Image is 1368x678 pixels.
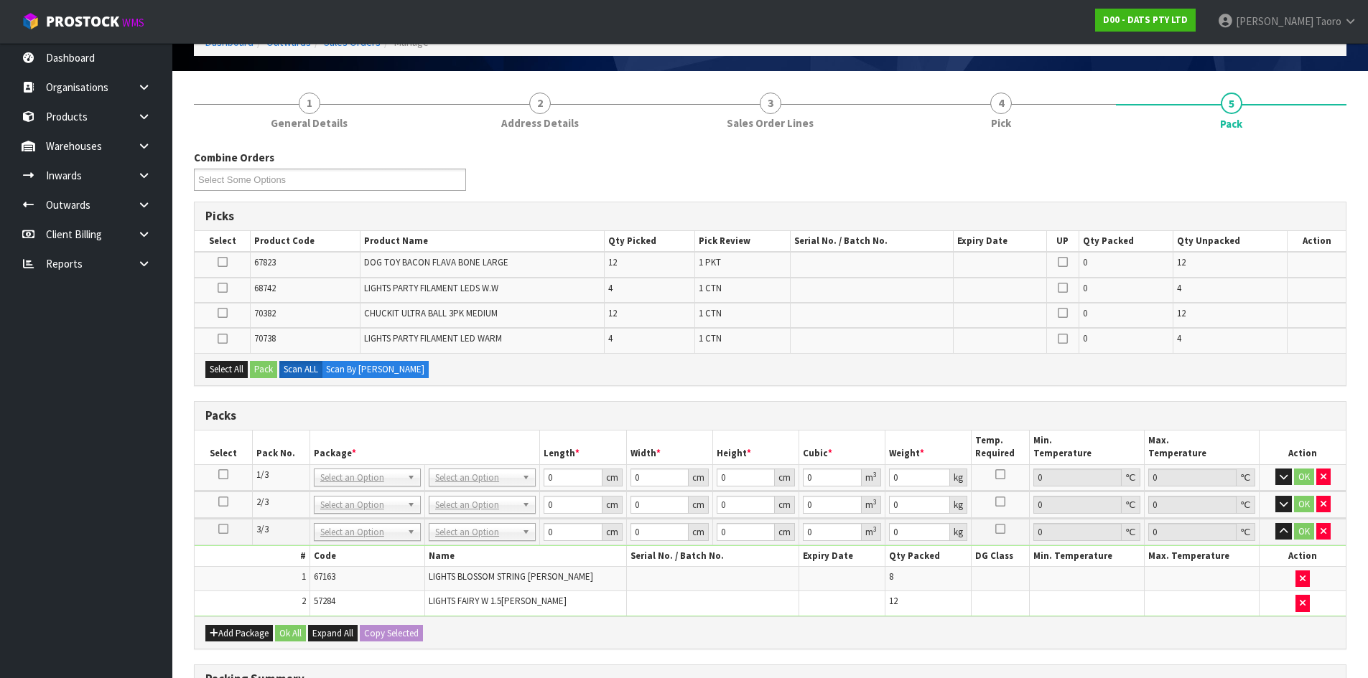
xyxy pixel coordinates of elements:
div: ℃ [1122,523,1140,541]
span: 4 [1177,282,1181,294]
span: Address Details [501,116,579,131]
button: Ok All [275,625,306,642]
span: 2 [529,93,551,114]
sup: 3 [873,524,877,534]
span: LIGHTS BLOSSOM STRING [PERSON_NAME] [429,570,593,583]
span: Select an Option [320,524,401,541]
h3: Packs [205,409,1335,423]
div: cm [775,496,795,514]
span: 0 [1083,332,1087,344]
div: ℃ [1237,523,1255,541]
span: Pack [1220,116,1242,131]
span: 70738 [254,332,276,344]
th: Weight [885,430,972,464]
span: 4 [1177,332,1181,344]
button: OK [1294,469,1314,486]
span: 1 [299,93,320,114]
div: cm [602,523,623,541]
th: Length [540,430,626,464]
th: Width [626,430,712,464]
th: Min. Temperature [1029,430,1144,464]
span: ProStock [46,12,119,31]
span: CHUCKIT ULTRA BALL 3PK MEDIUM [364,307,498,319]
a: D00 - DATS PTY LTD [1095,9,1196,32]
th: Expiry Date [953,231,1046,252]
img: cube-alt.png [22,12,39,30]
div: ℃ [1122,469,1140,486]
span: LIGHTS PARTY FILAMENT LEDS W.W [364,282,498,294]
button: Copy Selected [360,625,423,642]
span: LIGHTS PARTY FILAMENT LED WARM [364,332,502,344]
button: Add Package [205,625,273,642]
div: kg [950,496,967,514]
th: Action [1288,231,1346,252]
span: [PERSON_NAME] [1236,14,1313,28]
th: Package [310,430,540,464]
div: cm [602,496,623,514]
span: 67823 [254,256,276,268]
th: Product Name [360,231,605,252]
strong: D00 - DATS PTY LTD [1103,14,1188,26]
span: Select an Option [435,496,516,514]
th: UP [1046,231,1079,252]
span: Select an Option [435,469,516,486]
span: 1 CTN [699,307,722,319]
span: General Details [271,116,348,131]
span: 68742 [254,282,276,294]
label: Scan ALL [279,361,322,378]
th: Action [1260,430,1346,464]
span: 8 [889,570,893,583]
span: 2 [302,595,306,607]
th: Serial No. / Batch No. [791,231,953,252]
span: 70382 [254,307,276,319]
span: 1 CTN [699,332,722,344]
span: DOG TOY BACON FLAVA BONE LARGE [364,256,508,268]
span: Select an Option [320,469,401,486]
th: Min. Temperature [1029,546,1144,567]
th: Temp. Required [972,430,1029,464]
span: 3/3 [256,523,269,535]
th: Max. Temperature [1144,546,1259,567]
span: 3 [760,93,781,114]
th: Pick Review [694,231,790,252]
th: Qty Packed [1079,231,1173,252]
th: Serial No. / Batch No. [626,546,799,567]
div: cm [775,469,795,486]
span: 1/3 [256,469,269,481]
span: Taoro [1316,14,1341,28]
th: Pack No. [252,430,310,464]
div: m [862,469,881,486]
div: cm [775,523,795,541]
div: ℃ [1237,496,1255,514]
div: m [862,523,881,541]
h3: Picks [205,209,1335,223]
label: Combine Orders [194,150,274,165]
span: 1 PKT [699,256,721,268]
span: 1 [302,570,306,583]
th: # [195,546,310,567]
span: 4 [990,93,1012,114]
div: ℃ [1122,496,1140,514]
div: cm [689,496,709,514]
span: LIGHTS FAIRY W 1.5[PERSON_NAME] [429,595,567,607]
span: 0 [1083,307,1087,319]
th: Product Code [251,231,360,252]
div: cm [602,469,623,486]
span: Sales Order Lines [727,116,814,131]
span: 12 [1177,307,1186,319]
sup: 3 [873,470,877,479]
th: Expiry Date [799,546,885,567]
th: Cubic [799,430,885,464]
span: 0 [1083,282,1087,294]
th: Height [712,430,799,464]
button: Expand All [308,625,358,642]
span: 57284 [314,595,335,607]
span: 12 [608,307,617,319]
small: WMS [122,16,144,29]
span: 5 [1221,93,1242,114]
th: Qty Unpacked [1173,231,1288,252]
span: 1 CTN [699,282,722,294]
th: Qty Packed [885,546,972,567]
div: kg [950,523,967,541]
sup: 3 [873,497,877,507]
